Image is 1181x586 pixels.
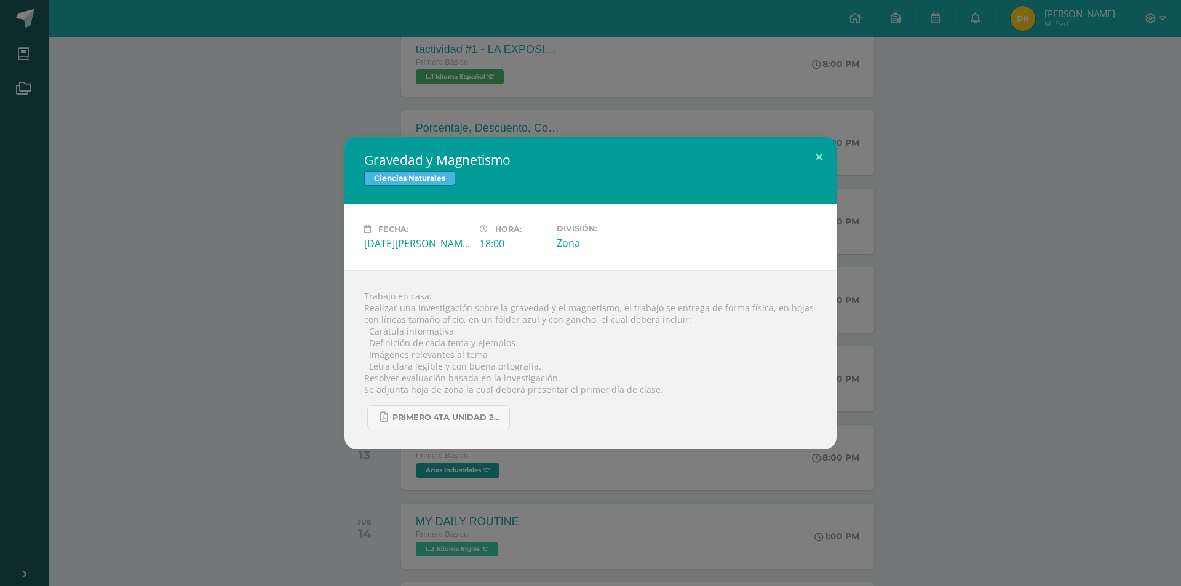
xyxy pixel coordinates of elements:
span: Ciencias Naturales [364,171,455,186]
div: [DATE][PERSON_NAME] [364,237,470,250]
span: primero 4ta unidad 2025.pdf [392,413,503,422]
label: División: [557,224,662,233]
span: Fecha: [378,224,408,234]
span: Hora: [495,224,522,234]
div: 18:00 [480,237,547,250]
div: Zona [557,236,662,250]
div: Trabajo en casa: Realizar una investigación sobre la gravedad y el magnetismo, el trabajo se entr... [344,270,837,449]
button: Close (Esc) [801,137,837,178]
h2: Gravedad y Magnetismo [364,151,817,168]
a: primero 4ta unidad 2025.pdf [367,405,510,429]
